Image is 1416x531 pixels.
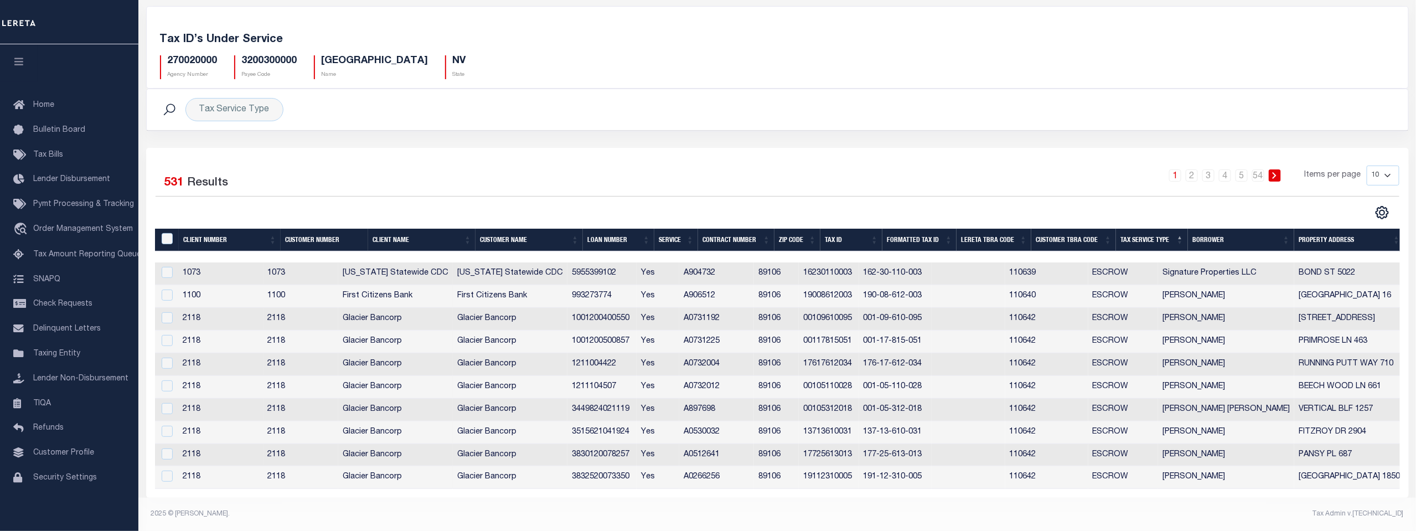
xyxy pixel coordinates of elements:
td: 89106 [754,421,799,444]
td: 2118 [178,466,263,489]
th: LERETA TBRA Code: activate to sort column ascending [957,229,1031,251]
td: 110642 [1005,308,1088,331]
td: Glacier Bancorp [453,399,567,421]
td: PANSY PL 687 [1294,444,1404,467]
td: 110642 [1005,331,1088,353]
td: BEECH WOOD LN 661 [1294,376,1404,399]
td: [PERSON_NAME] [1158,421,1294,444]
td: Glacier Bancorp [338,421,453,444]
span: Refunds [33,424,64,432]
td: 3515621041924 [567,421,637,444]
span: Taxing Entity [33,350,80,358]
th: &nbsp; [155,229,179,251]
a: 5 [1236,169,1248,182]
span: Lender Disbursement [33,176,110,183]
td: Yes [637,331,679,353]
td: 110642 [1005,466,1088,489]
span: Security Settings [33,474,97,482]
td: A0731225 [679,331,754,353]
span: Items per page [1305,169,1361,182]
td: 001-17-815-051 [859,331,932,353]
td: [US_STATE] Statewide CDC [338,262,453,285]
td: 2118 [263,444,339,467]
td: First Citizens Bank [338,285,453,308]
td: Glacier Bancorp [453,308,567,331]
i: travel_explore [13,223,31,237]
td: Yes [637,376,679,399]
td: 993273774 [567,285,637,308]
th: Client Name: activate to sort column ascending [368,229,476,251]
td: A904732 [679,262,754,285]
td: [PERSON_NAME] [1158,308,1294,331]
td: 2118 [263,353,339,376]
th: Formatted Tax ID: activate to sort column ascending [882,229,957,251]
th: Customer TBRA Code: activate to sort column ascending [1031,229,1116,251]
td: ESCROW [1088,376,1159,399]
td: ESCROW [1088,262,1159,285]
td: 3830120078257 [567,444,637,467]
td: ESCROW [1088,399,1159,421]
td: 001-05-110-028 [859,376,932,399]
th: Customer Number [281,229,368,251]
h5: [GEOGRAPHIC_DATA] [322,55,428,68]
td: 19112310005 [799,466,859,489]
td: 110639 [1005,262,1088,285]
td: 1211004422 [567,353,637,376]
td: 89106 [754,444,799,467]
div: Tax Service Type [185,98,283,121]
td: [US_STATE] Statewide CDC [453,262,567,285]
td: VERTICAL BLF 1257 [1294,399,1404,421]
span: TIQA [33,399,51,407]
td: Yes [637,285,679,308]
td: 110642 [1005,421,1088,444]
td: 001-09-610-095 [859,308,932,331]
th: Loan Number: activate to sort column ascending [583,229,654,251]
td: 3832520073350 [567,466,637,489]
th: Tax ID: activate to sort column ascending [820,229,882,251]
td: BOND ST 5022 [1294,262,1404,285]
td: 1001200400550 [567,308,637,331]
th: Tax Service Type: activate to sort column descending [1116,229,1188,251]
label: Results [188,174,229,192]
a: 54 [1252,169,1264,182]
h5: NV [453,55,466,68]
td: A0530032 [679,421,754,444]
td: [PERSON_NAME] [1158,466,1294,489]
td: ESCROW [1088,466,1159,489]
td: 89106 [754,466,799,489]
td: FITZROY DR 2904 [1294,421,1404,444]
td: 162-30-110-003 [859,262,932,285]
td: [GEOGRAPHIC_DATA] 1850 [1294,466,1404,489]
h5: 3200300000 [242,55,297,68]
span: Tax Bills [33,151,63,159]
span: Lender Non-Disbursement [33,375,128,383]
td: RUNNING PUTT WAY 710 [1294,353,1404,376]
td: 177-25-613-013 [859,444,932,467]
td: Yes [637,308,679,331]
td: Glacier Bancorp [338,466,453,489]
td: 2118 [263,421,339,444]
td: 110642 [1005,399,1088,421]
td: 89106 [754,353,799,376]
td: 1073 [178,262,263,285]
td: 89106 [754,399,799,421]
td: Glacier Bancorp [338,399,453,421]
td: 2118 [178,376,263,399]
td: Glacier Bancorp [338,444,453,467]
td: 89106 [754,331,799,353]
td: A906512 [679,285,754,308]
td: A0731192 [679,308,754,331]
td: 17617612034 [799,353,859,376]
h5: Tax ID’s Under Service [160,33,1395,47]
td: ESCROW [1088,308,1159,331]
th: Contract Number: activate to sort column ascending [698,229,774,251]
td: [PERSON_NAME] [1158,285,1294,308]
td: 19008612003 [799,285,859,308]
td: 110640 [1005,285,1088,308]
p: Agency Number [168,71,218,79]
td: 13713610031 [799,421,859,444]
td: 2118 [178,353,263,376]
td: Glacier Bancorp [453,353,567,376]
td: ESCROW [1088,331,1159,353]
td: 110642 [1005,444,1088,467]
